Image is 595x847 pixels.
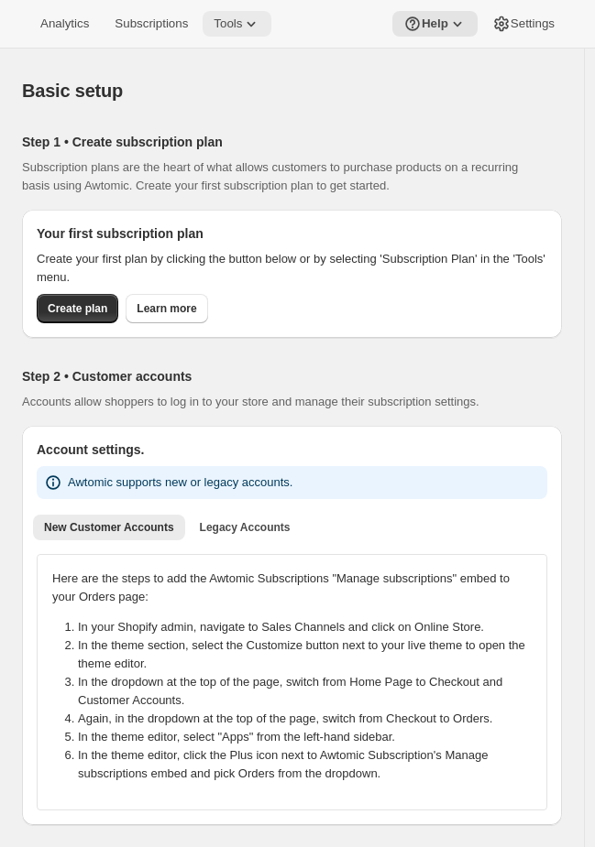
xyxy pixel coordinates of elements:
[22,158,547,195] p: Subscription plans are the heart of what allows customers to purchase products on a recurring bas...
[189,515,302,540] button: Legacy Accounts
[37,440,547,459] h2: Account settings.
[78,728,543,746] li: In the theme editor, select "Apps" from the left-hand sidebar.
[22,367,547,385] h2: Step 2 • Customer accounts
[422,16,448,31] span: Help
[48,301,107,316] span: Create plan
[137,301,196,316] span: Learn more
[78,618,543,636] li: In your Shopify admin, navigate to Sales Channels and click on Online Store.
[78,710,543,728] li: Again, in the dropdown at the top of the page, switch from Checkout to Orders.
[37,294,118,323] button: Create plan
[481,11,566,37] button: Settings
[22,81,123,101] span: Basic setup
[29,11,100,37] button: Analytics
[37,224,547,243] h2: Your first subscription plan
[68,473,292,492] p: Awtomic supports new or legacy accounts.
[392,11,478,37] button: Help
[78,636,543,673] li: In the theme section, select the Customize button next to your live theme to open the theme editor.
[203,11,271,37] button: Tools
[22,393,547,411] p: Accounts allow shoppers to log in to your store and manage their subscription settings.
[200,520,291,535] span: Legacy Accounts
[511,16,555,31] span: Settings
[214,16,242,31] span: Tools
[126,294,207,323] a: Learn more
[44,520,174,535] span: New Customer Accounts
[52,570,532,606] p: Here are the steps to add the Awtomic Subscriptions "Manage subscriptions" embed to your Orders p...
[104,11,199,37] button: Subscriptions
[33,515,185,540] button: New Customer Accounts
[115,16,188,31] span: Subscriptions
[22,133,547,151] h2: Step 1 • Create subscription plan
[78,746,543,783] li: In the theme editor, click the Plus icon next to Awtomic Subscription's Manage subscriptions embe...
[37,250,547,287] p: Create your first plan by clicking the button below or by selecting 'Subscription Plan' in the 'T...
[78,673,543,710] li: In the dropdown at the top of the page, switch from Home Page to Checkout and Customer Accounts.
[40,16,89,31] span: Analytics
